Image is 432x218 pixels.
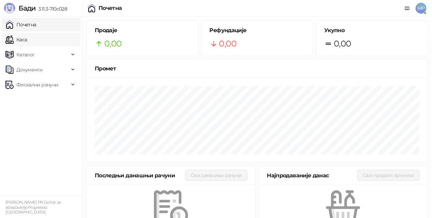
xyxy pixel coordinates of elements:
div: Промет [95,64,419,73]
span: 0,00 [334,37,351,50]
a: Документација [402,3,413,14]
button: Сви продати артикли [357,170,419,181]
span: 0,00 [104,37,121,50]
small: [PERSON_NAME] PR Centar za obrazovanje Progressio [GEOGRAPHIC_DATA] [5,200,61,215]
span: 3.11.3-710c028 [36,6,67,12]
img: Logo [4,3,15,14]
h5: Рефундације [210,26,305,35]
span: MP [416,3,427,14]
a: Каса [5,33,27,46]
span: Документи [16,63,42,77]
button: Сви данашњи рачуни [185,170,247,181]
span: Фискални рачуни [16,78,58,92]
span: Бади [18,4,36,12]
h5: Укупно [324,26,419,35]
span: 0,00 [219,37,236,50]
span: Каталог [16,48,35,62]
div: Последњи данашњи рачуни [95,171,185,180]
h5: Продаје [95,26,190,35]
a: Почетна [5,18,36,31]
div: Почетна [99,5,122,11]
div: Најпродаваније данас [267,171,358,180]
